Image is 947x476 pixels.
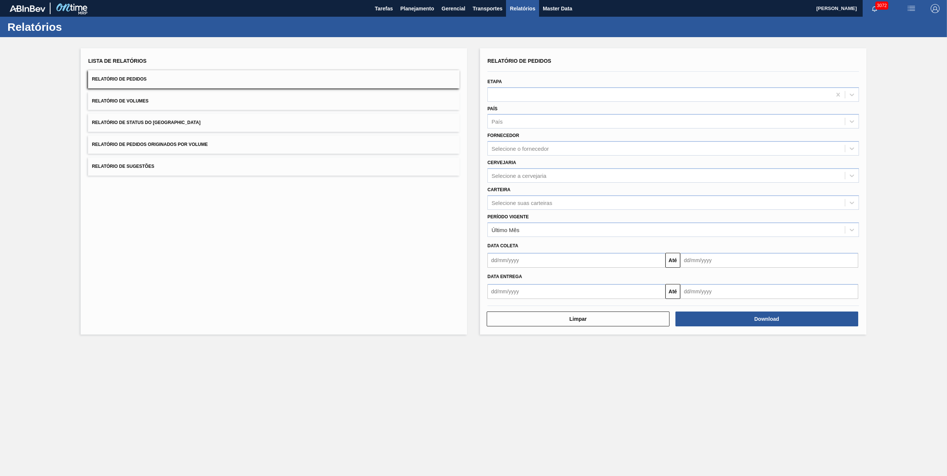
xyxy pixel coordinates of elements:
span: Planejamento [400,4,434,13]
span: Relatório de Status do [GEOGRAPHIC_DATA] [92,120,200,125]
span: Transportes [473,4,502,13]
span: Gerencial [442,4,466,13]
img: Logout [931,4,940,13]
input: dd/mm/yyyy [680,253,858,268]
button: Relatório de Sugestões [88,157,460,176]
label: Etapa [487,79,502,84]
button: Download [675,312,858,326]
span: 3072 [875,1,888,10]
button: Relatório de Pedidos [88,70,460,88]
div: Último Mês [492,226,519,233]
button: Relatório de Volumes [88,92,460,110]
span: Data coleta [487,243,518,248]
label: Período Vigente [487,214,529,219]
button: Até [665,284,680,299]
span: Relatório de Sugestões [92,164,154,169]
span: Relatórios [510,4,535,13]
button: Até [665,253,680,268]
span: Lista de Relatórios [88,58,146,64]
div: Selecione a cervejaria [492,172,547,179]
span: Relatório de Volumes [92,98,148,104]
label: País [487,106,497,111]
input: dd/mm/yyyy [487,253,665,268]
button: Notificações [863,3,886,14]
button: Relatório de Status do [GEOGRAPHIC_DATA] [88,114,460,132]
span: Relatório de Pedidos Originados por Volume [92,142,208,147]
h1: Relatórios [7,23,139,31]
button: Relatório de Pedidos Originados por Volume [88,136,460,154]
img: userActions [907,4,916,13]
span: Relatório de Pedidos [487,58,551,64]
input: dd/mm/yyyy [487,284,665,299]
label: Carteira [487,187,510,192]
div: Selecione suas carteiras [492,199,552,206]
label: Fornecedor [487,133,519,138]
div: Selecione o fornecedor [492,146,549,152]
button: Limpar [487,312,669,326]
span: Data entrega [487,274,522,279]
span: Tarefas [375,4,393,13]
input: dd/mm/yyyy [680,284,858,299]
span: Master Data [543,4,572,13]
img: TNhmsLtSVTkK8tSr43FrP2fwEKptu5GPRR3wAAAABJRU5ErkJggg== [10,5,45,12]
label: Cervejaria [487,160,516,165]
span: Relatório de Pedidos [92,76,146,82]
div: País [492,118,503,125]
